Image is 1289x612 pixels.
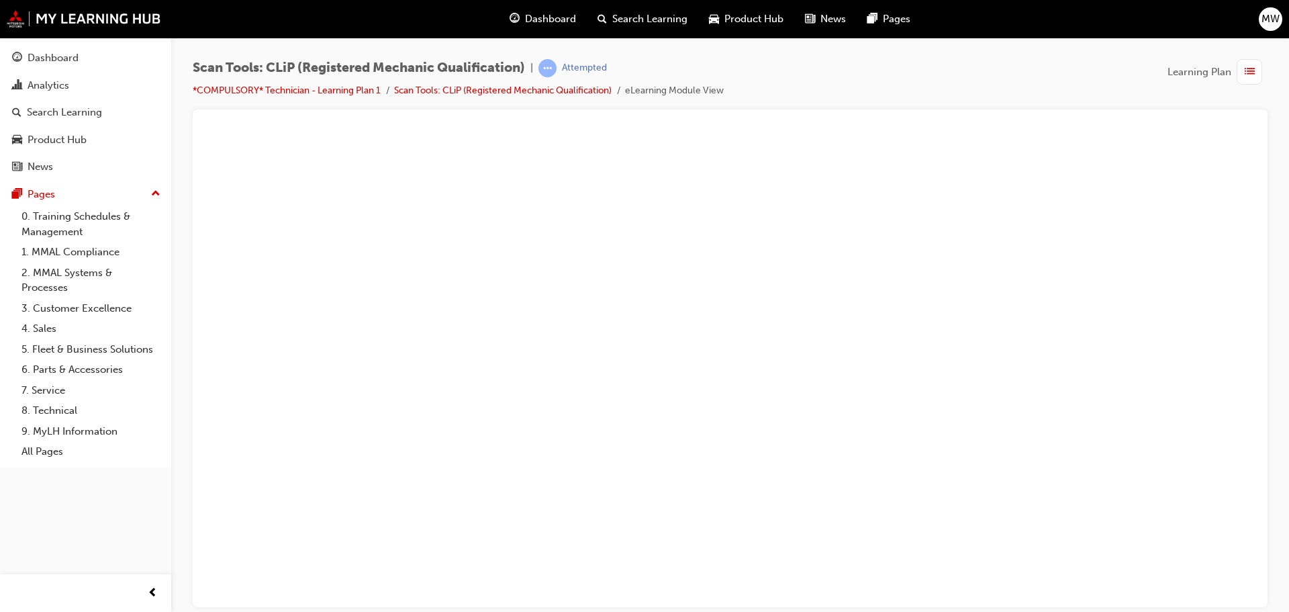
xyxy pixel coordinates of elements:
span: Search Learning [612,11,687,27]
span: chart-icon [12,80,22,92]
a: 6. Parts & Accessories [16,359,166,380]
span: search-icon [598,11,607,28]
a: Scan Tools: CLiP (Registered Mechanic Qualification) [394,85,612,96]
div: Attempted [562,62,607,75]
span: news-icon [12,161,22,173]
span: pages-icon [867,11,877,28]
a: 9. MyLH Information [16,421,166,442]
span: pages-icon [12,189,22,201]
span: Product Hub [724,11,783,27]
a: 2. MMAL Systems & Processes [16,263,166,298]
span: | [530,60,533,76]
a: Search Learning [5,100,166,125]
span: learningRecordVerb_ATTEMPT-icon [538,59,557,77]
span: Dashboard [525,11,576,27]
span: guage-icon [12,52,22,64]
div: Pages [28,187,55,202]
a: 7. Service [16,380,166,401]
button: Learning Plan [1167,59,1268,85]
span: Learning Plan [1167,64,1231,80]
div: Analytics [28,78,69,93]
a: Product Hub [5,128,166,152]
span: up-icon [151,185,160,203]
a: 8. Technical [16,400,166,421]
span: search-icon [12,107,21,119]
span: list-icon [1245,64,1255,81]
div: Product Hub [28,132,87,148]
button: Pages [5,182,166,207]
img: mmal [7,10,161,28]
a: Analytics [5,73,166,98]
a: car-iconProduct Hub [698,5,794,33]
span: news-icon [805,11,815,28]
div: News [28,159,53,175]
a: search-iconSearch Learning [587,5,698,33]
span: car-icon [709,11,719,28]
a: 3. Customer Excellence [16,298,166,319]
li: eLearning Module View [625,83,724,99]
span: guage-icon [510,11,520,28]
a: Dashboard [5,46,166,71]
a: 0. Training Schedules & Management [16,206,166,242]
a: 1. MMAL Compliance [16,242,166,263]
span: prev-icon [148,585,158,602]
span: Scan Tools: CLiP (Registered Mechanic Qualification) [193,60,525,76]
a: 4. Sales [16,318,166,339]
a: news-iconNews [794,5,857,33]
div: Dashboard [28,50,79,66]
a: *COMPULSORY* Technician - Learning Plan 1 [193,85,381,96]
button: DashboardAnalyticsSearch LearningProduct HubNews [5,43,166,182]
div: Search Learning [27,105,102,120]
span: car-icon [12,134,22,146]
a: News [5,155,166,179]
button: MW [1259,7,1282,31]
span: MW [1261,11,1280,27]
a: All Pages [16,441,166,462]
span: News [820,11,846,27]
span: Pages [883,11,910,27]
a: guage-iconDashboard [499,5,587,33]
a: 5. Fleet & Business Solutions [16,339,166,360]
a: pages-iconPages [857,5,921,33]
